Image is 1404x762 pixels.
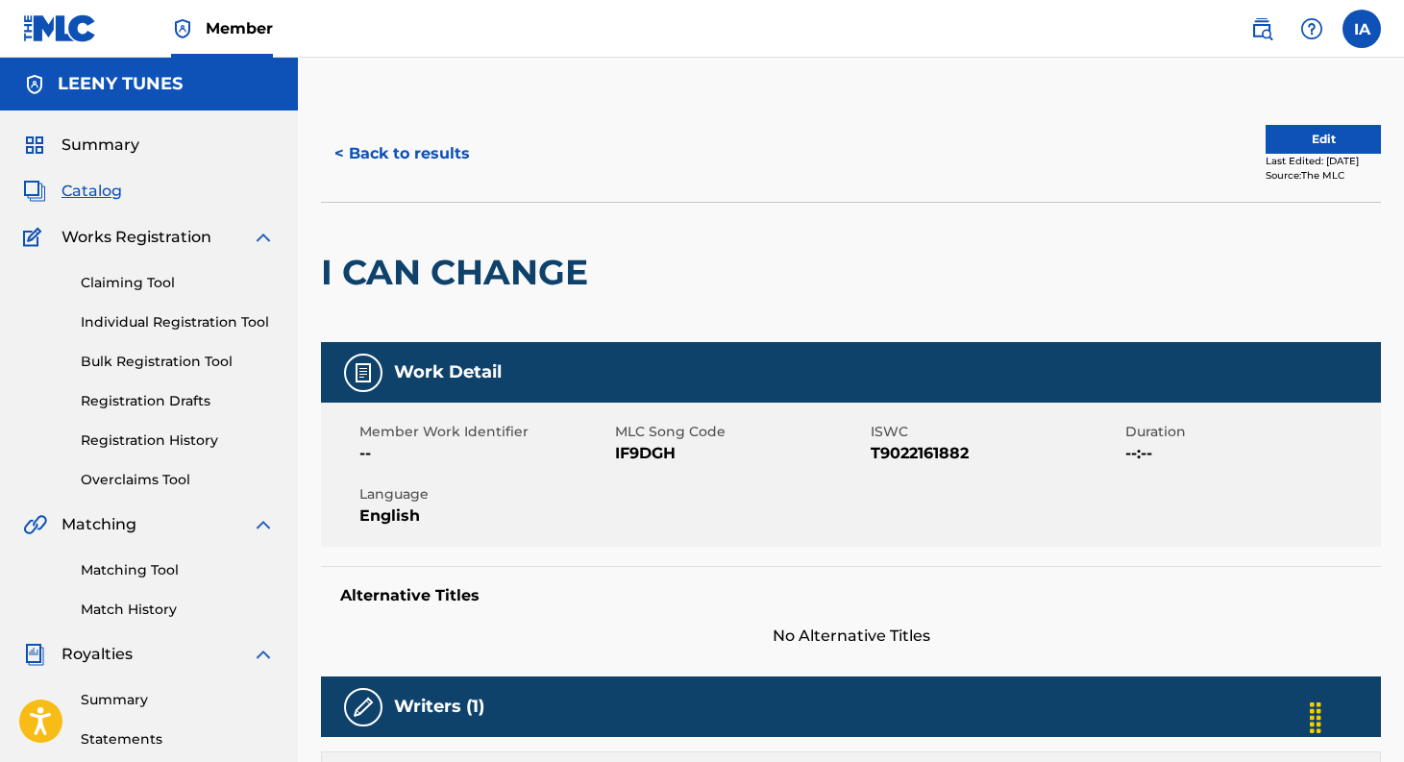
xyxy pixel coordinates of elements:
[62,513,136,536] span: Matching
[352,361,375,384] img: Work Detail
[58,73,183,95] h5: LEENY TUNES
[615,422,866,442] span: MLC Song Code
[394,696,484,718] h5: Writers (1)
[23,180,46,203] img: Catalog
[81,273,275,293] a: Claiming Tool
[1266,168,1381,183] div: Source: The MLC
[1125,442,1376,465] span: --:--
[1125,422,1376,442] span: Duration
[62,226,211,249] span: Works Registration
[81,729,275,750] a: Statements
[359,422,610,442] span: Member Work Identifier
[340,586,1362,605] h5: Alternative Titles
[81,430,275,451] a: Registration History
[359,442,610,465] span: --
[81,600,275,620] a: Match History
[321,130,483,178] button: < Back to results
[352,696,375,719] img: Writers
[1293,10,1331,48] div: Help
[81,690,275,710] a: Summary
[394,361,502,383] h5: Work Detail
[23,513,47,536] img: Matching
[81,470,275,490] a: Overclaims Tool
[1342,10,1381,48] div: User Menu
[252,643,275,666] img: expand
[359,484,610,504] span: Language
[1350,485,1404,640] iframe: Resource Center
[23,643,46,666] img: Royalties
[252,226,275,249] img: expand
[171,17,194,40] img: Top Rightsholder
[62,643,133,666] span: Royalties
[62,180,122,203] span: Catalog
[23,180,122,203] a: CatalogCatalog
[23,226,48,249] img: Works Registration
[1243,10,1281,48] a: Public Search
[871,422,1121,442] span: ISWC
[23,134,139,157] a: SummarySummary
[1300,689,1331,747] div: Drag
[81,560,275,580] a: Matching Tool
[1266,154,1381,168] div: Last Edited: [DATE]
[321,625,1381,648] span: No Alternative Titles
[81,352,275,372] a: Bulk Registration Tool
[252,513,275,536] img: expand
[81,391,275,411] a: Registration Drafts
[359,504,610,528] span: English
[1266,125,1381,154] button: Edit
[615,442,866,465] span: IF9DGH
[23,73,46,96] img: Accounts
[23,134,46,157] img: Summary
[206,17,273,39] span: Member
[871,442,1121,465] span: T9022161882
[1250,17,1273,40] img: search
[1300,17,1323,40] img: help
[23,14,97,42] img: MLC Logo
[321,251,598,294] h2: I CAN CHANGE
[62,134,139,157] span: Summary
[1308,670,1404,762] iframe: Chat Widget
[81,312,275,332] a: Individual Registration Tool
